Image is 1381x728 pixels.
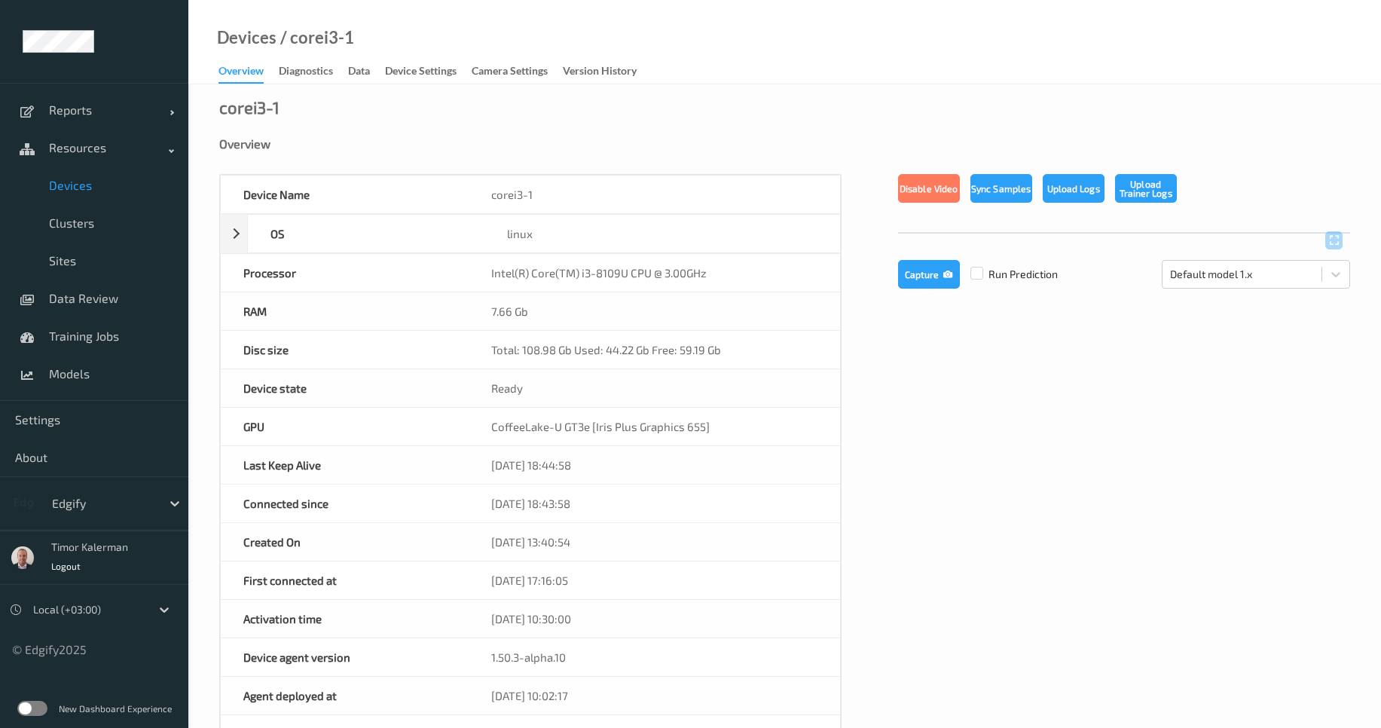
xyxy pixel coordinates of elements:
a: Camera Settings [472,61,563,82]
div: [DATE] 10:30:00 [469,600,840,638]
div: / corei3-1 [277,30,354,45]
div: Device state [221,369,469,407]
div: [DATE] 18:43:58 [469,485,840,522]
div: Version History [563,63,637,82]
div: Processor [221,254,469,292]
div: corei3-1 [469,176,840,213]
div: OS [248,215,484,252]
div: [DATE] 18:44:58 [469,446,840,484]
a: Overview [218,61,279,84]
div: 1.50.3-alpha.10 [469,638,840,676]
div: Overview [218,63,264,84]
button: Disable Video [898,174,960,203]
div: [DATE] 10:02:17 [469,677,840,714]
div: RAM [221,292,469,330]
div: Overview [219,136,1350,151]
div: Created On [221,523,469,561]
div: Data [348,63,370,82]
div: Disc size [221,331,469,369]
div: [DATE] 13:40:54 [469,523,840,561]
div: Device Settings [385,63,457,82]
a: Data [348,61,385,82]
button: Capture [898,260,960,289]
div: Total: 108.98 Gb Used: 44.22 Gb Free: 59.19 Gb [469,331,840,369]
button: Upload Logs [1043,174,1104,203]
div: Activation time [221,600,469,638]
div: Last Keep Alive [221,446,469,484]
div: Diagnostics [279,63,333,82]
div: Device Name [221,176,469,213]
div: corei3-1 [219,99,280,115]
a: Diagnostics [279,61,348,82]
div: GPU [221,408,469,445]
span: Run Prediction [960,267,1058,282]
button: Upload Trainer Logs [1115,174,1177,203]
div: 7.66 Gb [469,292,840,330]
div: CoffeeLake-U GT3e [Iris Plus Graphics 655] [469,408,840,445]
button: Sync Samples [970,174,1032,203]
a: Device Settings [385,61,472,82]
a: Devices [217,30,277,45]
div: [DATE] 17:16:05 [469,561,840,599]
div: Intel(R) Core(TM) i3-8109U CPU @ 3.00GHz [469,254,840,292]
div: Device agent version [221,638,469,676]
div: OSlinux [220,214,841,253]
div: Camera Settings [472,63,548,82]
div: Agent deployed at [221,677,469,714]
a: Version History [563,61,652,82]
div: Ready [469,369,840,407]
div: Connected since [221,485,469,522]
div: linux [484,215,839,252]
div: First connected at [221,561,469,599]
